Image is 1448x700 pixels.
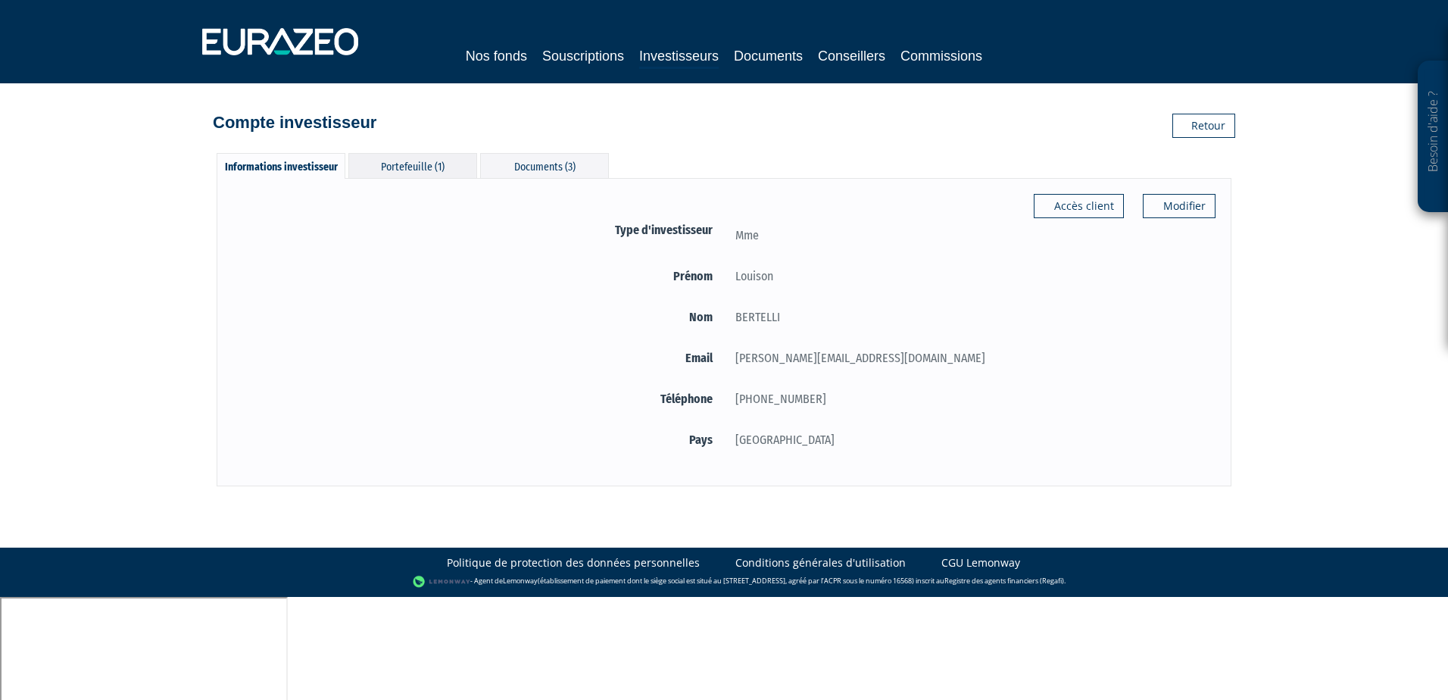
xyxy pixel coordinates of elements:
div: Louison [724,267,1216,286]
div: [PERSON_NAME][EMAIL_ADDRESS][DOMAIN_NAME] [724,348,1216,367]
div: Documents (3) [480,153,609,178]
a: Lemonway [503,577,538,586]
div: Portefeuille (1) [348,153,477,178]
a: Politique de protection des données personnelles [447,555,700,570]
a: Retour [1172,114,1235,138]
a: Investisseurs [639,45,719,69]
label: Type d'investisseur [232,220,724,239]
label: Téléphone [232,389,724,408]
a: Modifier [1143,194,1216,218]
div: Informations investisseur [217,153,345,179]
a: Conseillers [818,45,885,67]
h4: Compte investisseur [213,114,376,132]
div: BERTELLI [724,308,1216,327]
a: CGU Lemonway [941,555,1020,570]
a: Conditions générales d'utilisation [735,555,906,570]
a: Nos fonds [466,45,527,67]
div: [PHONE_NUMBER] [724,389,1216,408]
img: logo-lemonway.png [413,574,471,589]
div: - Agent de (établissement de paiement dont le siège social est situé au [STREET_ADDRESS], agréé p... [15,574,1433,589]
div: [GEOGRAPHIC_DATA] [724,430,1216,449]
a: Documents [734,45,803,67]
label: Pays [232,430,724,449]
a: Registre des agents financiers (Regafi) [944,577,1064,586]
label: Prénom [232,267,724,286]
label: Nom [232,308,724,327]
a: Accès client [1034,194,1124,218]
div: Mme [724,226,1216,245]
a: Commissions [900,45,982,67]
a: Souscriptions [542,45,624,67]
img: 1732889491-logotype_eurazeo_blanc_rvb.png [202,28,358,55]
label: Email [232,348,724,367]
p: Besoin d'aide ? [1425,69,1442,205]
